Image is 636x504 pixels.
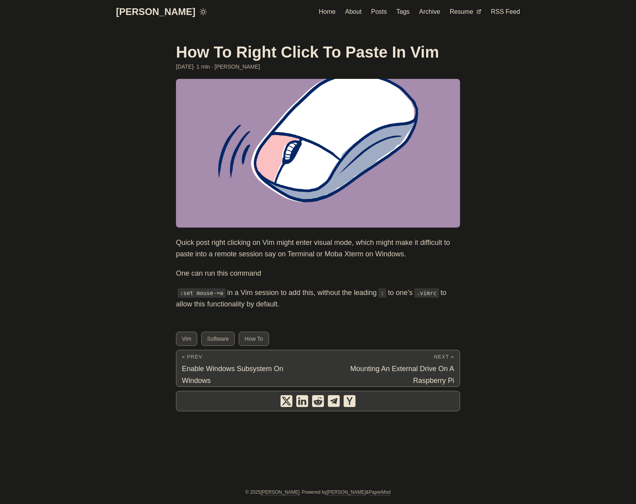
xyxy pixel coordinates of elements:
[178,288,226,298] code: :set mouse-=a
[312,395,324,407] a: share How To Right Click To Paste In Vim on reddit
[201,332,235,346] a: Software
[296,395,308,407] a: share How To Right Click To Paste In Vim on linkedin
[176,332,197,346] a: Vim
[414,288,439,298] code: .vimrc
[397,8,410,15] span: Tags
[369,489,391,495] a: PaperMod
[350,365,454,385] span: Mounting An External Drive On A Raspberry Pi
[450,8,473,15] span: Resume
[327,489,366,495] a: [PERSON_NAME]
[434,354,454,360] span: Next »
[371,8,387,15] span: Posts
[182,354,202,360] span: « Prev
[176,350,318,386] a: « Prev Enable Windows Subsystem On Windows
[182,365,283,385] span: Enable Windows Subsystem On Windows
[419,8,440,15] span: Archive
[176,287,460,310] p: in a Vim session to add this, without the leading to one’s to allow this functionality by default.
[318,350,460,386] a: Next » Mounting An External Drive On A Raspberry Pi
[281,395,292,407] a: share How To Right Click To Paste In Vim on x
[302,489,391,495] span: Powered by &
[345,8,362,15] span: About
[328,395,340,407] a: share How To Right Click To Paste In Vim on telegram
[176,268,460,279] p: One can run this command
[491,8,520,15] span: RSS Feed
[261,489,300,495] a: [PERSON_NAME]
[176,62,193,71] span: 2021-05-11 00:00:00 +0000 UTC
[245,489,300,495] span: © 2025
[378,288,386,298] code: :
[176,43,460,62] h1: How To Right Click To Paste In Vim
[239,332,269,346] a: How To
[176,62,460,71] div: · 1 min · [PERSON_NAME]
[319,8,336,15] span: Home
[344,395,355,407] a: share How To Right Click To Paste In Vim on ycombinator
[176,237,460,260] p: Quick post right clicking on Vim might enter visual mode, which might make it difficult to paste ...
